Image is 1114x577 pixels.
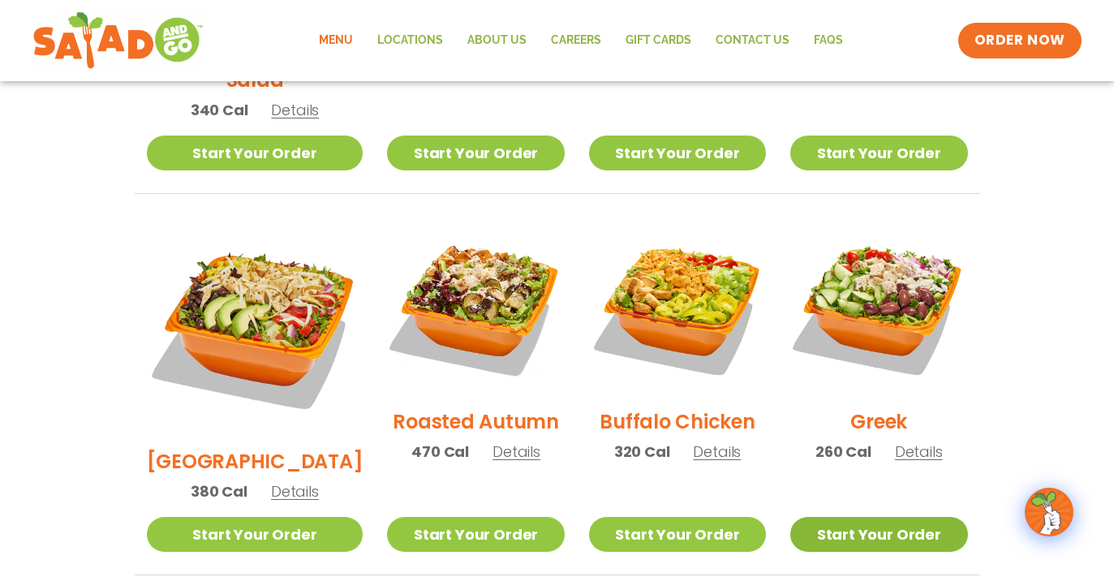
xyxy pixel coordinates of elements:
a: Start Your Order [589,136,766,170]
a: FAQs [802,22,855,59]
span: Details [271,481,319,502]
a: Start Your Order [589,517,766,552]
span: Details [895,441,943,462]
img: Product photo for Buffalo Chicken Salad [589,218,766,395]
a: GIFT CARDS [613,22,703,59]
img: new-SAG-logo-768×292 [32,8,204,73]
a: Start Your Order [147,517,363,552]
span: Details [271,100,319,120]
a: Start Your Order [147,136,363,170]
h2: [GEOGRAPHIC_DATA] [147,447,363,476]
h2: Greek [850,407,907,436]
a: Locations [365,22,455,59]
span: 340 Cal [191,99,248,121]
a: ORDER NOW [958,23,1082,58]
a: Contact Us [703,22,802,59]
a: Careers [539,22,613,59]
span: 380 Cal [191,480,247,502]
img: Product photo for Roasted Autumn Salad [387,218,564,395]
img: wpChatIcon [1026,489,1072,535]
img: Product photo for Greek Salad [790,218,967,395]
a: Start Your Order [387,517,564,552]
a: Start Your Order [790,136,967,170]
span: ORDER NOW [974,31,1065,50]
h2: Buffalo Chicken [600,407,755,436]
a: About Us [455,22,539,59]
nav: Menu [307,22,855,59]
span: 260 Cal [815,441,871,463]
img: Product photo for BBQ Ranch Salad [147,218,363,435]
a: Start Your Order [387,136,564,170]
h2: Roasted Autumn [393,407,559,436]
a: Menu [307,22,365,59]
span: Details [492,441,540,462]
span: 470 Cal [411,441,469,463]
span: Details [693,441,741,462]
span: 320 Cal [614,441,670,463]
a: Start Your Order [790,517,967,552]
